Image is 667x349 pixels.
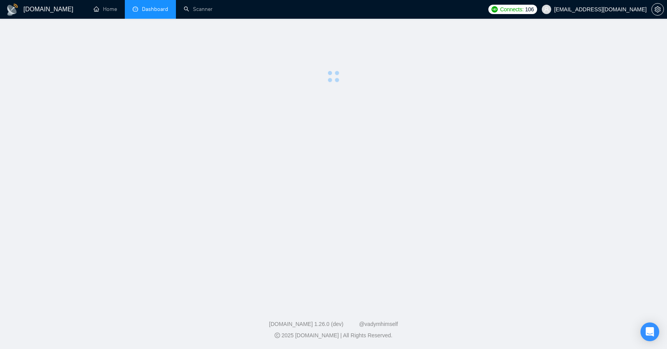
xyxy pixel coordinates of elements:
[525,5,534,14] span: 106
[6,4,19,16] img: logo
[640,322,659,341] div: Open Intercom Messenger
[500,5,523,14] span: Connects:
[94,6,117,12] a: homeHome
[544,7,549,12] span: user
[651,3,664,16] button: setting
[275,333,280,338] span: copyright
[184,6,213,12] a: searchScanner
[142,6,168,12] span: Dashboard
[133,6,138,12] span: dashboard
[6,331,661,340] div: 2025 [DOMAIN_NAME] | All Rights Reserved.
[651,6,664,12] a: setting
[359,321,398,327] a: @vadymhimself
[269,321,344,327] a: [DOMAIN_NAME] 1.26.0 (dev)
[491,6,498,12] img: upwork-logo.png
